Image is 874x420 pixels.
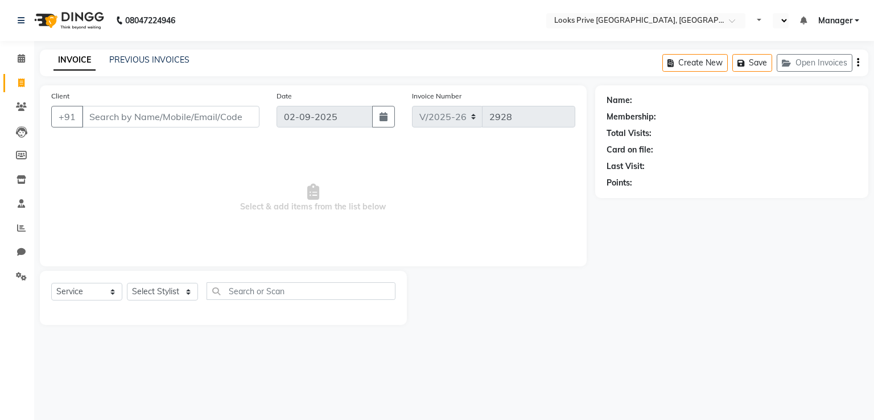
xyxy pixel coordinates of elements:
[82,106,259,127] input: Search by Name/Mobile/Email/Code
[109,55,189,65] a: PREVIOUS INVOICES
[607,160,645,172] div: Last Visit:
[607,177,632,189] div: Points:
[51,106,83,127] button: +91
[51,91,69,101] label: Client
[53,50,96,71] a: INVOICE
[818,15,852,27] span: Manager
[732,54,772,72] button: Save
[207,282,395,300] input: Search or Scan
[607,144,653,156] div: Card on file:
[607,111,656,123] div: Membership:
[777,54,852,72] button: Open Invoices
[662,54,728,72] button: Create New
[51,141,575,255] span: Select & add items from the list below
[607,127,652,139] div: Total Visits:
[607,94,632,106] div: Name:
[125,5,175,36] b: 08047224946
[29,5,107,36] img: logo
[277,91,292,101] label: Date
[412,91,461,101] label: Invoice Number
